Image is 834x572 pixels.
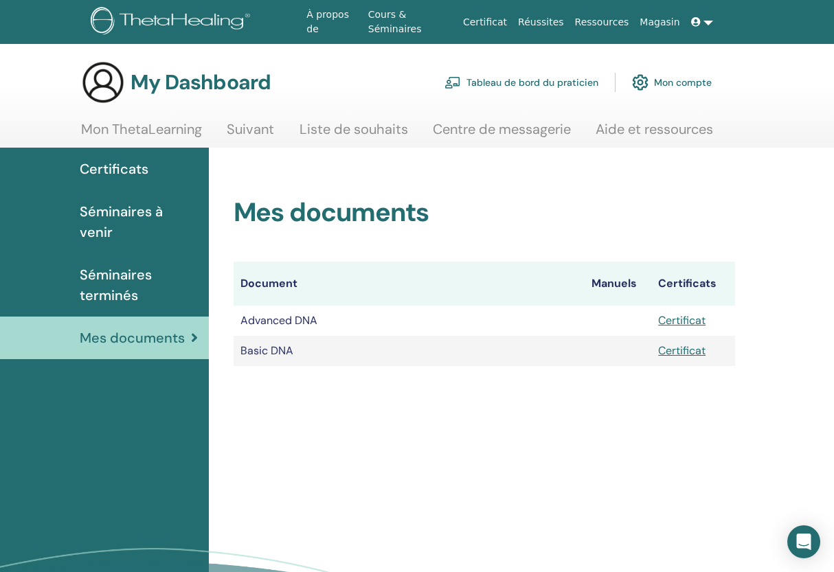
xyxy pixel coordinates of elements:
[634,10,685,35] a: Magasin
[234,306,585,336] td: Advanced DNA
[658,343,706,358] a: Certificat
[81,121,202,148] a: Mon ThetaLearning
[658,313,706,328] a: Certificat
[512,10,569,35] a: Réussites
[458,10,512,35] a: Certificat
[300,121,408,148] a: Liste de souhaits
[444,76,461,89] img: chalkboard-teacher.svg
[570,10,635,35] a: Ressources
[131,70,271,95] h3: My Dashboard
[632,71,649,94] img: cog.svg
[787,525,820,558] div: Open Intercom Messenger
[301,2,363,42] a: À propos de
[234,336,585,366] td: Basic DNA
[632,67,712,98] a: Mon compte
[444,67,598,98] a: Tableau de bord du praticien
[81,60,125,104] img: generic-user-icon.jpg
[91,7,255,38] img: logo.png
[80,201,198,242] span: Séminaires à venir
[80,328,185,348] span: Mes documents
[234,262,585,306] th: Document
[651,262,735,306] th: Certificats
[234,197,736,229] h2: Mes documents
[80,159,148,179] span: Certificats
[433,121,571,148] a: Centre de messagerie
[585,262,651,306] th: Manuels
[363,2,458,42] a: Cours & Séminaires
[80,264,198,306] span: Séminaires terminés
[227,121,274,148] a: Suivant
[596,121,713,148] a: Aide et ressources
